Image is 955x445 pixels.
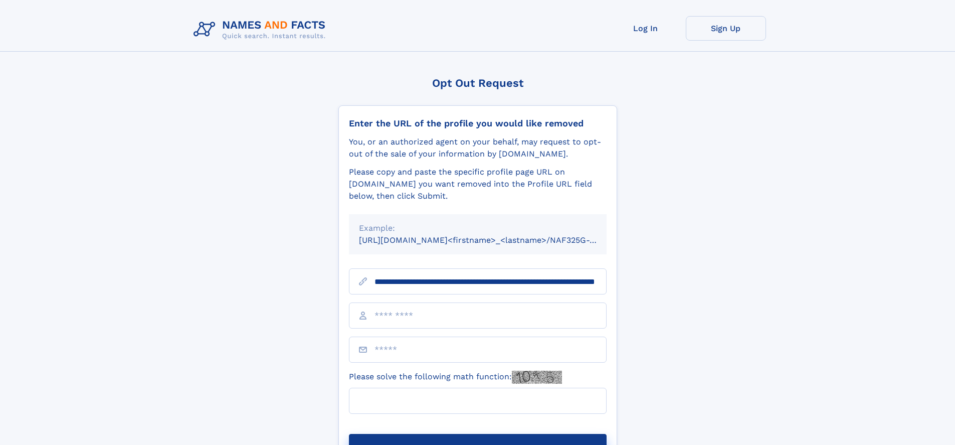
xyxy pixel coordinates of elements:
[359,222,597,234] div: Example:
[349,371,562,384] label: Please solve the following math function:
[338,77,617,89] div: Opt Out Request
[349,136,607,160] div: You, or an authorized agent on your behalf, may request to opt-out of the sale of your informatio...
[189,16,334,43] img: Logo Names and Facts
[349,118,607,129] div: Enter the URL of the profile you would like removed
[359,235,626,245] small: [URL][DOMAIN_NAME]<firstname>_<lastname>/NAF325G-xxxxxxxx
[349,166,607,202] div: Please copy and paste the specific profile page URL on [DOMAIN_NAME] you want removed into the Pr...
[606,16,686,41] a: Log In
[686,16,766,41] a: Sign Up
